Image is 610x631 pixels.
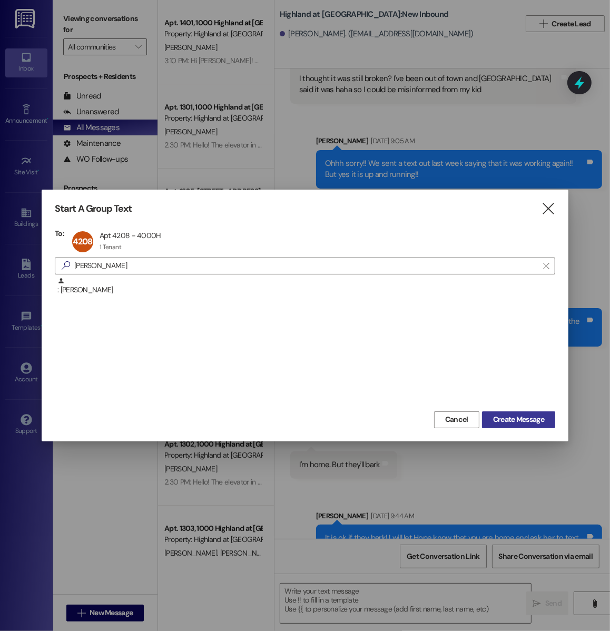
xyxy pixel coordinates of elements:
[541,203,555,214] i: 
[57,260,74,271] i: 
[445,414,468,425] span: Cancel
[493,414,544,425] span: Create Message
[434,411,479,428] button: Cancel
[55,229,64,238] h3: To:
[100,243,121,251] div: 1 Tenant
[482,411,555,428] button: Create Message
[74,259,538,273] input: Search for any contact or apartment
[538,258,555,274] button: Clear text
[55,203,132,215] h3: Start A Group Text
[73,236,93,247] span: 4208
[57,277,555,295] div: : [PERSON_NAME]
[100,231,161,240] div: Apt 4208 - 4000H
[55,277,555,303] div: : [PERSON_NAME]
[543,262,549,270] i: 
